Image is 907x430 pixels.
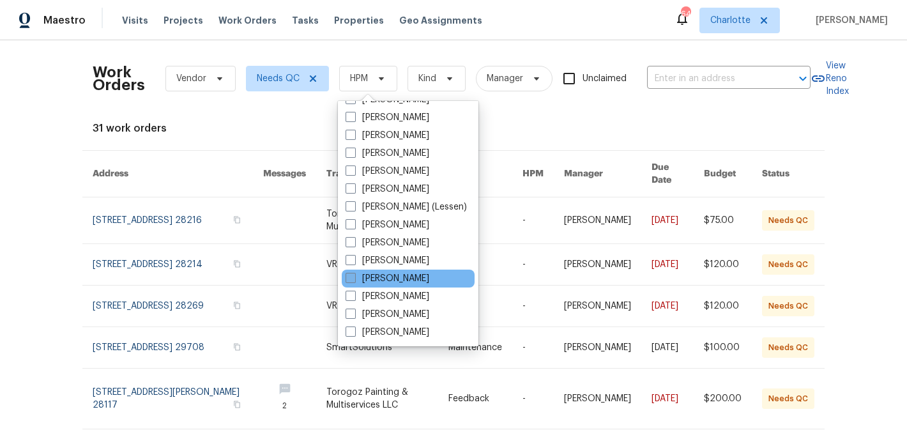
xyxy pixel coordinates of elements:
span: Manager [487,72,523,85]
td: [PERSON_NAME] [554,327,641,369]
button: Copy Address [231,300,243,311]
th: Trade Partner [316,151,439,197]
a: View Reno Index [811,59,849,98]
button: Open [794,70,812,88]
td: [PERSON_NAME] [554,197,641,244]
th: Address [82,151,253,197]
span: Projects [164,14,203,27]
label: [PERSON_NAME] [346,111,429,124]
h2: Work Orders [93,66,145,91]
label: [PERSON_NAME] [346,308,429,321]
td: [PERSON_NAME] [554,369,641,429]
span: Geo Assignments [399,14,482,27]
input: Enter in an address [647,69,775,89]
label: [PERSON_NAME] [346,326,429,339]
span: Kind [418,72,436,85]
td: VRX Photography [316,286,439,327]
div: 64 [681,8,690,20]
th: Status [752,151,825,197]
span: Visits [122,14,148,27]
label: [PERSON_NAME] [346,129,429,142]
td: [PERSON_NAME] [554,244,641,286]
td: - [512,286,554,327]
td: SmartSolutions [316,327,439,369]
td: Feedback [438,369,512,429]
th: Messages [253,151,316,197]
span: Properties [334,14,384,27]
label: [PERSON_NAME] [346,147,429,160]
th: HPM [512,151,554,197]
span: Needs QC [257,72,300,85]
span: Unclaimed [583,72,627,86]
td: - [512,369,554,429]
div: 31 work orders [93,122,814,135]
label: [PERSON_NAME] [346,183,429,196]
span: Work Orders [218,14,277,27]
button: Copy Address [231,258,243,270]
label: [PERSON_NAME] [346,219,429,231]
td: - [512,197,554,244]
span: Maestro [43,14,86,27]
td: - [512,327,554,369]
th: Budget [694,151,752,197]
span: Vendor [176,72,206,85]
span: [PERSON_NAME] [811,14,888,27]
span: Tasks [292,16,319,25]
td: Torogoz Painting & Multiservices LLC [316,369,439,429]
span: Charlotte [710,14,751,27]
td: Torogoz Painting & Multiservices LLC [316,197,439,244]
label: [PERSON_NAME] [346,290,429,303]
button: Copy Address [231,399,243,410]
td: VRX Photography [316,244,439,286]
td: Maintenance [438,327,512,369]
th: Manager [554,151,641,197]
label: [PERSON_NAME] [346,272,429,285]
label: [PERSON_NAME] [346,236,429,249]
th: Due Date [641,151,694,197]
td: - [512,244,554,286]
button: Copy Address [231,341,243,353]
label: [PERSON_NAME] [346,165,429,178]
button: Copy Address [231,214,243,226]
label: [PERSON_NAME] [346,254,429,267]
td: [PERSON_NAME] [554,286,641,327]
label: [PERSON_NAME] (Lessen) [346,201,467,213]
span: HPM [350,72,368,85]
